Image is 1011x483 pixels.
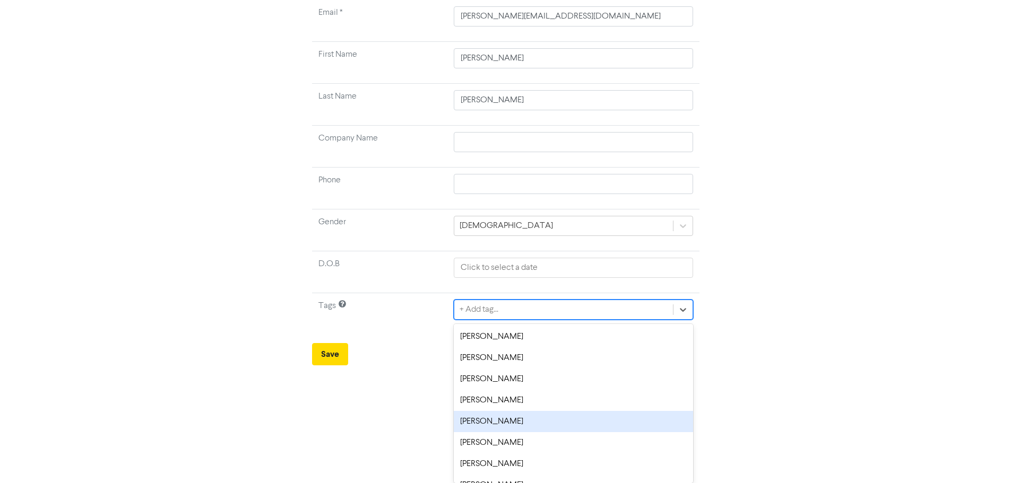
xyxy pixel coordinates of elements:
td: First Name [312,42,448,84]
div: [PERSON_NAME] [454,368,693,390]
div: [PERSON_NAME] [454,390,693,411]
td: Tags [312,293,448,335]
td: Company Name [312,126,448,168]
button: Save [312,343,348,365]
td: Gender [312,209,448,251]
div: + Add tag... [460,303,498,316]
div: [PERSON_NAME] [454,411,693,432]
div: [PERSON_NAME] [454,347,693,368]
input: Click to select a date [454,258,693,278]
div: [PERSON_NAME] [454,432,693,453]
div: [DEMOGRAPHIC_DATA] [460,219,553,232]
td: D.O.B [312,251,448,293]
div: [PERSON_NAME] [454,453,693,475]
td: Phone [312,168,448,209]
td: Last Name [312,84,448,126]
div: [PERSON_NAME] [454,326,693,347]
iframe: Chat Widget [958,432,1011,483]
